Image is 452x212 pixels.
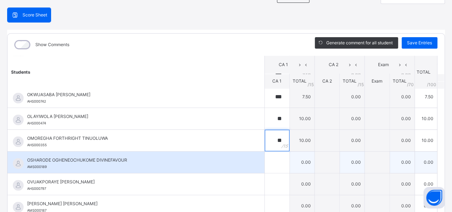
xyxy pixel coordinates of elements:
span: [PERSON_NAME] [PERSON_NAME] [27,201,248,207]
img: default.svg [13,136,24,147]
td: 0.00 [339,173,364,195]
img: default.svg [13,180,24,191]
td: 0.00 [414,173,437,195]
td: 0.00 [339,129,364,151]
span: AHS000474 [27,121,46,125]
span: / 15 [358,82,364,88]
span: TOTAL [293,79,307,84]
span: OSHARODE OGHENEOCHUKOME DIVINEFAVOUR [27,157,248,163]
span: CA 2 [320,62,347,68]
span: TOTAL [393,79,407,84]
span: Exam [370,62,397,68]
td: 10.00 [289,129,314,151]
span: Exam [372,79,382,84]
span: AHS000742 [27,99,46,103]
span: Generate comment for all student [326,40,393,46]
span: Students [11,69,30,75]
span: OKWUASABA [PERSON_NAME] [27,92,248,98]
span: TOTAL [343,79,357,84]
span: Score Sheet [23,12,47,18]
label: Show Comments [35,41,69,48]
span: AMS000189 [27,165,47,169]
img: default.svg [13,93,24,103]
span: AHS000355 [27,143,47,147]
td: 0.00 [389,151,414,173]
span: CA 2 [322,79,332,84]
span: OLAYIWOLA [PERSON_NAME] [27,113,248,120]
td: 10.00 [414,129,437,151]
th: TOTAL [414,56,437,89]
td: 0.00 [389,173,414,195]
td: 0.00 [389,129,414,151]
td: 10.00 [289,108,314,129]
span: OMOREGHA FORTHRIGHT TINUOLUWA [27,135,248,142]
td: 0.00 [389,108,414,129]
td: 7.50 [289,86,314,108]
span: /100 [427,82,436,88]
span: CA 1 [270,62,297,68]
span: CA 1 [272,79,282,84]
td: 7.50 [414,86,437,108]
span: / 70 [407,82,414,88]
span: Save Entries [407,40,432,46]
td: 0.00 [339,151,364,173]
button: Open asap [423,187,445,208]
span: / 15 [308,82,314,88]
td: 0.00 [339,108,364,129]
span: AHS000797 [27,187,46,191]
td: 10.00 [414,108,437,129]
img: default.svg [13,158,24,169]
img: default.svg [13,114,24,125]
td: 0.00 [289,151,314,173]
td: 0.00 [339,86,364,108]
td: 0.00 [289,173,314,195]
td: 0.00 [389,86,414,108]
td: 0.00 [414,151,437,173]
span: OVUAKPORAYE [PERSON_NAME] [27,179,248,185]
